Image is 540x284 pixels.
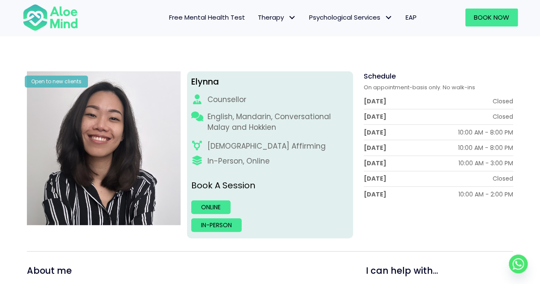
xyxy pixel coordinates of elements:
[191,218,242,232] a: In-person
[458,143,513,152] div: 10:00 AM - 8:00 PM
[364,83,475,91] span: On appointment-basis only. No walk-ins
[258,13,296,22] span: Therapy
[364,97,386,105] div: [DATE]
[309,13,393,22] span: Psychological Services
[303,9,399,26] a: Psychological ServicesPsychological Services: submenu
[207,94,246,105] div: Counsellor
[465,9,518,26] a: Book Now
[382,12,395,24] span: Psychological Services: submenu
[169,13,245,22] span: Free Mental Health Test
[25,76,88,87] div: Open to new clients
[493,174,513,183] div: Closed
[207,111,349,132] p: English, Mandarin, Conversational Malay and Hokkien
[364,174,386,183] div: [DATE]
[286,12,298,24] span: Therapy: submenu
[191,200,231,214] a: Online
[509,255,528,273] a: Whatsapp
[27,264,72,277] span: About me
[23,3,78,32] img: Aloe mind Logo
[364,128,386,137] div: [DATE]
[191,179,349,192] p: Book A Session
[251,9,303,26] a: TherapyTherapy: submenu
[207,156,270,167] div: In-Person, Online
[364,143,386,152] div: [DATE]
[474,13,509,22] span: Book Now
[191,76,349,88] div: Elynna
[364,159,386,167] div: [DATE]
[406,13,417,22] span: EAP
[366,264,438,277] span: I can help with...
[89,9,423,26] nav: Menu
[493,112,513,121] div: Closed
[458,159,513,167] div: 10:00 AM - 3:00 PM
[458,128,513,137] div: 10:00 AM - 8:00 PM
[458,190,513,199] div: 10:00 AM - 2:00 PM
[364,190,386,199] div: [DATE]
[399,9,423,26] a: EAP
[207,141,326,152] div: [DEMOGRAPHIC_DATA] Affirming
[364,112,386,121] div: [DATE]
[364,71,396,81] span: Schedule
[493,97,513,105] div: Closed
[27,71,180,225] img: Elynna Counsellor
[163,9,251,26] a: Free Mental Health Test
